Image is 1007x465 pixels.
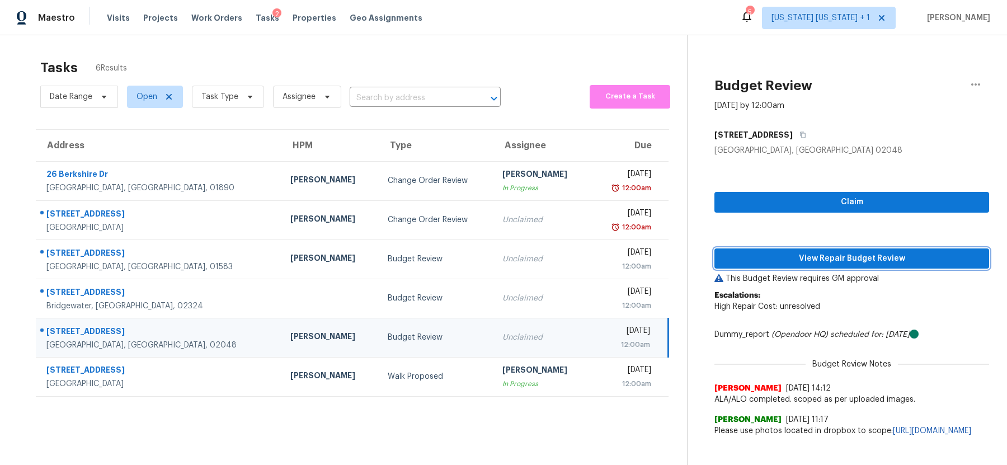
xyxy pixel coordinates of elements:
div: [PERSON_NAME] [290,331,369,345]
input: Search by address [350,90,469,107]
th: Address [36,130,281,161]
div: [STREET_ADDRESS] [46,208,272,222]
div: In Progress [502,378,581,389]
span: Geo Assignments [350,12,422,24]
span: Open [137,91,157,102]
span: Create a Task [595,90,665,103]
span: [DATE] 14:12 [786,384,831,392]
i: scheduled for: [DATE] [830,331,910,339]
span: Properties [293,12,336,24]
div: Unclaimed [502,214,581,226]
div: [PERSON_NAME] [290,252,369,266]
button: Open [486,91,502,106]
span: ALA/ALO completed. scoped as per uploaded images. [714,394,989,405]
div: [DATE] by 12:00am [714,100,784,111]
a: [URL][DOMAIN_NAME] [893,427,971,435]
div: [DATE] [599,208,651,222]
div: Bridgewater, [GEOGRAPHIC_DATA], 02324 [46,300,272,312]
th: Assignee [493,130,590,161]
span: Budget Review Notes [806,359,898,370]
span: Task Type [201,91,238,102]
div: [PERSON_NAME] [290,370,369,384]
div: [PERSON_NAME] [290,213,369,227]
span: Assignee [283,91,316,102]
div: [GEOGRAPHIC_DATA] [46,378,272,389]
h2: Tasks [40,62,78,73]
div: [DATE] [599,168,651,182]
b: Escalations: [714,292,760,299]
div: 12:00am [599,339,650,350]
span: Please use photos located in dropbox to scope: [714,425,989,436]
div: [GEOGRAPHIC_DATA] [46,222,272,233]
div: [PERSON_NAME] [502,364,581,378]
div: [GEOGRAPHIC_DATA], [GEOGRAPHIC_DATA], 02048 [46,340,272,351]
span: [DATE] 11:17 [786,416,829,424]
div: Budget Review [388,253,484,265]
div: [STREET_ADDRESS] [46,286,272,300]
div: 12:00am [599,300,651,311]
div: Budget Review [388,293,484,304]
span: 6 Results [96,63,127,74]
span: [PERSON_NAME] [714,414,782,425]
span: Visits [107,12,130,24]
button: Copy Address [793,125,808,145]
div: [STREET_ADDRESS] [46,326,272,340]
div: [GEOGRAPHIC_DATA], [GEOGRAPHIC_DATA] 02048 [714,145,989,156]
span: Claim [723,195,980,209]
span: Work Orders [191,12,242,24]
div: Change Order Review [388,175,484,186]
h2: Budget Review [714,80,812,91]
div: [STREET_ADDRESS] [46,364,272,378]
span: [PERSON_NAME] [714,383,782,394]
span: Tasks [256,14,279,22]
th: Due [590,130,668,161]
span: Maestro [38,12,75,24]
div: [DATE] [599,286,651,300]
div: [GEOGRAPHIC_DATA], [GEOGRAPHIC_DATA], 01890 [46,182,272,194]
div: 5 [746,7,754,18]
button: View Repair Budget Review [714,248,989,269]
th: Type [379,130,493,161]
div: Unclaimed [502,332,581,343]
p: This Budget Review requires GM approval [714,273,989,284]
div: 2 [272,8,281,20]
div: 12:00am [599,378,651,389]
span: View Repair Budget Review [723,252,980,266]
button: Claim [714,192,989,213]
div: In Progress [502,182,581,194]
div: [GEOGRAPHIC_DATA], [GEOGRAPHIC_DATA], 01583 [46,261,272,273]
div: 12:00am [620,222,651,233]
div: Unclaimed [502,293,581,304]
span: Projects [143,12,178,24]
div: 26 Berkshire Dr [46,168,272,182]
h5: [STREET_ADDRESS] [714,129,793,140]
div: 12:00am [620,182,651,194]
th: HPM [281,130,378,161]
div: [PERSON_NAME] [502,168,581,182]
div: [PERSON_NAME] [290,174,369,188]
button: Create a Task [590,85,670,109]
div: [DATE] [599,364,651,378]
span: Date Range [50,91,92,102]
div: 12:00am [599,261,651,272]
span: High Repair Cost: unresolved [714,303,820,311]
div: [DATE] [599,247,651,261]
i: (Opendoor HQ) [771,331,828,339]
div: Unclaimed [502,253,581,265]
div: [STREET_ADDRESS] [46,247,272,261]
img: Overdue Alarm Icon [611,182,620,194]
span: [US_STATE] [US_STATE] + 1 [771,12,870,24]
img: Overdue Alarm Icon [611,222,620,233]
div: Dummy_report [714,329,989,340]
div: Budget Review [388,332,484,343]
div: [DATE] [599,325,650,339]
span: [PERSON_NAME] [923,12,990,24]
div: Change Order Review [388,214,484,226]
div: Walk Proposed [388,371,484,382]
